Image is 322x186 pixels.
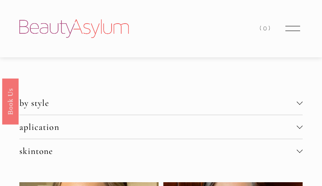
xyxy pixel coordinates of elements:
span: ) [269,24,272,32]
span: ( [260,24,263,32]
button: by style [19,91,303,115]
a: Book Us [2,78,19,124]
button: skintone [19,139,303,163]
span: aplication [19,121,297,132]
span: skintone [19,146,297,156]
button: aplication [19,115,303,139]
a: 0 items in cart [260,23,271,34]
span: by style [19,97,297,108]
img: Beauty Asylum | Bridal Hair &amp; Makeup Charlotte &amp; Atlanta [19,19,129,38]
span: 0 [263,24,269,32]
